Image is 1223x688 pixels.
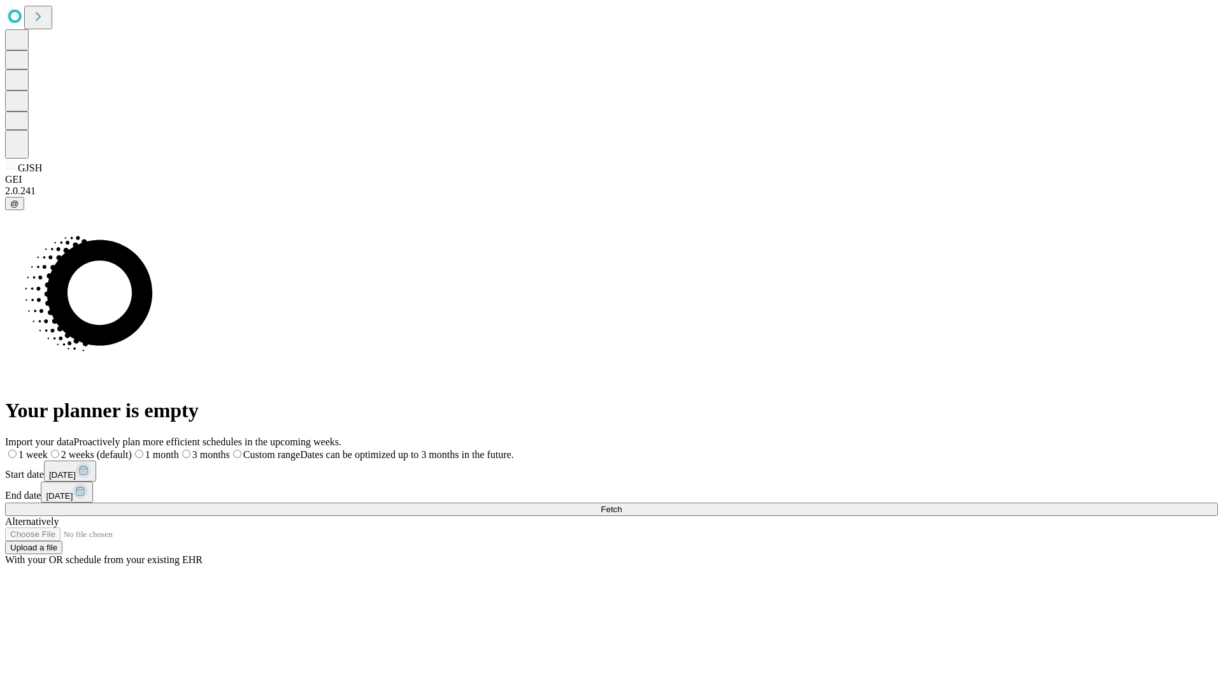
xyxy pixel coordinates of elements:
button: @ [5,197,24,210]
input: Custom rangeDates can be optimized up to 3 months in the future. [233,450,241,458]
input: 3 months [182,450,190,458]
button: Fetch [5,503,1218,516]
input: 1 month [135,450,143,458]
span: 1 week [18,449,48,460]
span: Custom range [243,449,300,460]
span: 1 month [145,449,179,460]
span: Alternatively [5,516,59,527]
input: 1 week [8,450,17,458]
input: 2 weeks (default) [51,450,59,458]
span: 3 months [192,449,230,460]
span: 2 weeks (default) [61,449,132,460]
div: 2.0.241 [5,185,1218,197]
span: With your OR schedule from your existing EHR [5,554,203,565]
span: Proactively plan more efficient schedules in the upcoming weeks. [74,436,341,447]
span: GJSH [18,162,42,173]
span: Import your data [5,436,74,447]
h1: Your planner is empty [5,399,1218,422]
span: Fetch [601,505,622,514]
div: Start date [5,461,1218,482]
span: @ [10,199,19,208]
button: [DATE] [44,461,96,482]
button: [DATE] [41,482,93,503]
span: [DATE] [46,491,73,501]
div: GEI [5,174,1218,185]
button: Upload a file [5,541,62,554]
span: Dates can be optimized up to 3 months in the future. [300,449,513,460]
div: End date [5,482,1218,503]
span: [DATE] [49,470,76,480]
